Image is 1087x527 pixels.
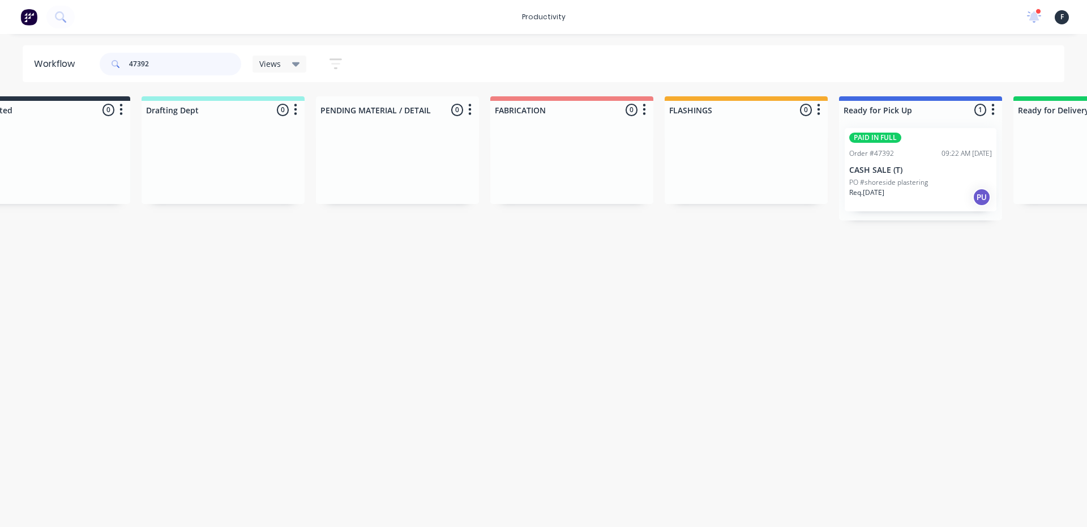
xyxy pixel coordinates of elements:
[845,128,996,211] div: PAID IN FULLOrder #4739209:22 AM [DATE]CASH SALE (T)PO #shoreside plasteringReq.[DATE]PU
[849,133,901,143] div: PAID IN FULL
[849,177,928,188] p: PO #shoreside plastering
[849,148,894,159] div: Order #47392
[1060,12,1064,22] span: F
[849,165,992,175] p: CASH SALE (T)
[849,188,884,198] p: Req. [DATE]
[20,8,37,25] img: Factory
[129,53,241,75] input: Search for orders...
[942,148,992,159] div: 09:22 AM [DATE]
[973,188,991,206] div: PU
[516,8,571,25] div: productivity
[34,57,80,71] div: Workflow
[259,58,281,70] span: Views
